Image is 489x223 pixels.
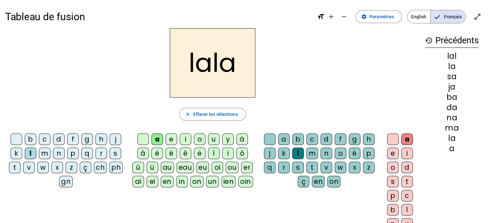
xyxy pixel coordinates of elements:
[222,176,236,187] div: ien
[170,28,255,98] h2: lala
[222,133,234,145] div: y
[110,133,121,145] div: j
[401,204,413,216] div: l
[194,148,205,159] div: ë
[335,133,346,145] div: f
[356,10,402,23] button: Paramètres
[278,162,290,173] div: r
[327,13,335,21] mat-icon: add
[306,162,318,173] div: t
[407,10,430,23] span: English
[9,162,21,173] div: t
[51,162,63,173] div: x
[361,14,367,20] mat-icon: settings
[67,133,79,145] div: f
[226,162,239,173] div: ou
[5,6,312,27] h1: Tableau de fusion
[208,133,220,145] div: u
[338,10,350,23] button: Diminuer la taille de la police
[387,162,399,173] div: o
[401,190,413,202] div: c
[11,148,22,159] div: k
[236,148,248,159] div: ô
[53,148,65,159] div: n
[238,176,253,187] div: oin
[312,176,325,187] div: en
[179,108,246,121] button: Effacer les sélections
[425,73,479,81] div: sa
[387,190,399,202] div: p
[37,162,49,173] div: w
[132,176,144,187] div: ai
[401,162,413,173] div: d
[401,148,413,159] div: i
[94,162,107,173] div: ch
[387,176,399,187] div: s
[340,13,348,21] mat-icon: remove
[321,162,332,173] div: v
[132,162,144,173] div: û
[208,148,220,159] div: î
[23,162,35,173] div: v
[66,162,77,173] div: z
[25,133,36,145] div: b
[321,148,332,159] div: n
[387,148,399,159] div: e
[335,162,346,173] div: w
[196,162,209,173] div: eu
[317,13,325,21] mat-icon: format_size
[292,162,304,173] div: s
[471,10,484,23] button: Entrer en plein écran
[59,176,73,187] div: gn
[80,162,91,173] div: ç
[349,133,360,145] div: g
[241,162,253,173] div: er
[425,63,479,70] div: la
[166,133,177,145] div: e
[425,93,479,101] div: ba
[206,176,219,187] div: un
[177,162,194,173] div: eau
[321,133,332,145] div: d
[292,148,304,159] div: l
[193,110,238,118] span: Effacer les sélections
[264,148,276,159] div: j
[401,176,413,187] div: t
[176,176,188,187] div: in
[151,148,163,159] div: è
[166,148,177,159] div: é
[425,33,479,48] h3: Précédents
[264,162,276,173] div: q
[222,148,234,159] div: ï
[95,148,107,159] div: r
[67,148,79,159] div: p
[161,176,174,187] div: en
[363,148,375,159] div: p
[81,133,93,145] div: g
[425,83,479,91] div: ja
[425,124,479,132] div: ma
[109,162,123,173] div: ph
[474,13,481,21] mat-icon: open_in_full
[81,148,93,159] div: q
[401,133,413,145] div: a
[190,176,204,187] div: on
[292,133,304,145] div: b
[194,133,205,145] div: o
[363,162,375,173] div: z
[110,148,121,159] div: s
[278,133,290,145] div: a
[349,162,360,173] div: x
[212,162,223,173] div: oi
[369,13,394,21] span: Paramètres
[363,133,375,145] div: h
[425,37,433,44] mat-icon: history
[95,133,107,145] div: h
[387,204,399,216] div: b
[180,133,191,145] div: i
[425,52,479,60] div: lal
[425,114,479,122] div: na
[335,148,346,159] div: o
[306,148,318,159] div: m
[147,162,158,173] div: ü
